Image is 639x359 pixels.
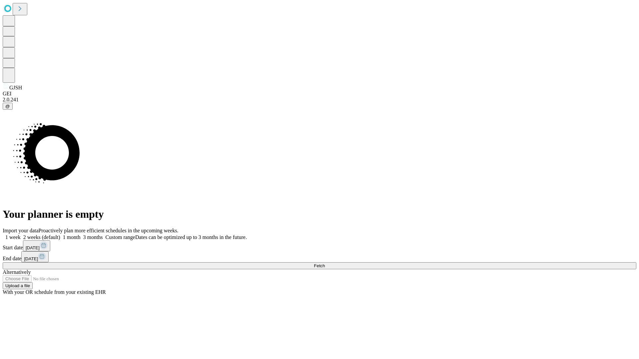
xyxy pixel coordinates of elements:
span: [DATE] [24,256,38,261]
button: [DATE] [23,240,50,251]
span: 1 month [63,234,81,240]
span: 3 months [83,234,103,240]
span: Dates can be optimized up to 3 months in the future. [135,234,247,240]
span: GJSH [9,85,22,90]
button: @ [3,103,13,110]
button: Fetch [3,262,636,269]
span: Import your data [3,228,39,233]
button: [DATE] [21,251,49,262]
span: [DATE] [26,245,40,250]
div: End date [3,251,636,262]
span: Alternatively [3,269,31,275]
span: With your OR schedule from your existing EHR [3,289,106,295]
div: Start date [3,240,636,251]
h1: Your planner is empty [3,208,636,220]
span: Proactively plan more efficient schedules in the upcoming weeks. [39,228,178,233]
span: @ [5,104,10,109]
span: 2 weeks (default) [23,234,60,240]
button: Upload a file [3,282,33,289]
span: Fetch [314,263,325,268]
span: 1 week [5,234,21,240]
span: Custom range [106,234,135,240]
div: GEI [3,91,636,97]
div: 2.0.241 [3,97,636,103]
